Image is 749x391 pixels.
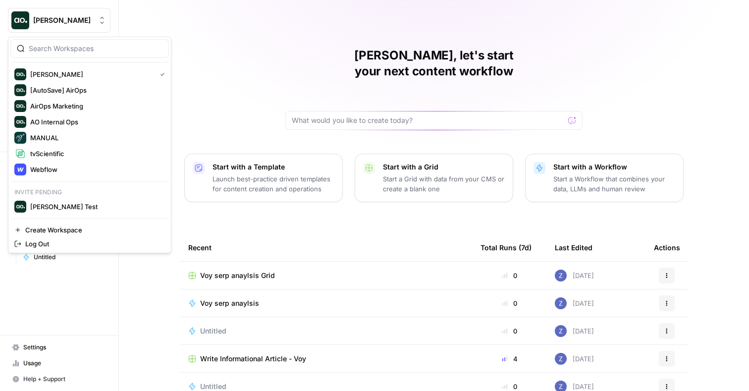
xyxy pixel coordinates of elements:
a: Settings [8,339,110,355]
span: AirOps Marketing [30,101,161,111]
p: Start with a Workflow [553,162,675,172]
a: Untitled [188,326,465,336]
span: [AutoSave] AirOps [30,85,161,95]
p: Start a Grid with data from your CMS or create a blank one [383,174,505,194]
input: What would you like to create today? [292,115,564,125]
span: [PERSON_NAME] Test [30,202,161,212]
p: Start with a Template [213,162,334,172]
div: 0 [481,326,539,336]
a: Untitled [18,249,110,265]
div: Total Runs (7d) [481,234,532,261]
button: Start with a GridStart a Grid with data from your CMS or create a blank one [355,154,513,202]
div: Recent [188,234,465,261]
span: Settings [23,343,106,352]
span: [PERSON_NAME] [30,69,152,79]
img: AO Internal Ops Logo [14,116,26,128]
img: if0rly7j6ey0lzdmkp6rmyzsebv0 [555,270,567,281]
div: 0 [481,298,539,308]
span: Voy serp anaylsis Grid [200,271,275,280]
img: Zoe Jessup Logo [14,68,26,80]
span: [PERSON_NAME] [33,15,93,25]
img: Zoe Jessup Logo [11,11,29,29]
img: MANUAL Logo [14,132,26,144]
span: Help + Support [23,375,106,384]
div: Workspace: Zoe Jessup [8,37,171,253]
div: [DATE] [555,353,594,365]
img: tvScientific Logo [14,148,26,160]
a: Write Informational Article - Voy [188,354,465,364]
p: Launch best-practice driven templates for content creation and operations [213,174,334,194]
div: [DATE] [555,325,594,337]
p: Invite pending [10,186,169,199]
img: if0rly7j6ey0lzdmkp6rmyzsebv0 [555,297,567,309]
div: Actions [654,234,680,261]
span: Untitled [200,326,226,336]
span: Webflow [30,165,161,174]
img: AirOps Marketing Logo [14,100,26,112]
p: Start a Workflow that combines your data, LLMs and human review [553,174,675,194]
p: Start with a Grid [383,162,505,172]
span: MANUAL [30,133,161,143]
span: Usage [23,359,106,368]
a: Create Workspace [10,223,169,237]
img: Webflow Logo [14,164,26,175]
div: [DATE] [555,270,594,281]
span: AO Internal Ops [30,117,161,127]
span: tvScientific [30,149,161,159]
span: Untitled [34,253,106,262]
img: [AutoSave] AirOps Logo [14,84,26,96]
a: Voy serp anaylsis Grid [188,271,465,280]
h1: [PERSON_NAME], let's start your next content workflow [285,48,583,79]
button: Help + Support [8,371,110,387]
span: Log Out [25,239,161,249]
span: Voy serp anaylsis [200,298,259,308]
input: Search Workspaces [29,44,162,54]
div: 0 [481,271,539,280]
a: Log Out [10,237,169,251]
div: Last Edited [555,234,592,261]
div: [DATE] [555,297,594,309]
button: Workspace: Zoe Jessup [8,8,110,33]
img: if0rly7j6ey0lzdmkp6rmyzsebv0 [555,353,567,365]
button: Start with a TemplateLaunch best-practice driven templates for content creation and operations [184,154,343,202]
a: Voy serp anaylsis [188,298,465,308]
img: if0rly7j6ey0lzdmkp6rmyzsebv0 [555,325,567,337]
span: Write Informational Article - Voy [200,354,306,364]
img: Dillon Test Logo [14,201,26,213]
div: 4 [481,354,539,364]
a: Usage [8,355,110,371]
button: Start with a WorkflowStart a Workflow that combines your data, LLMs and human review [525,154,684,202]
span: Create Workspace [25,225,161,235]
